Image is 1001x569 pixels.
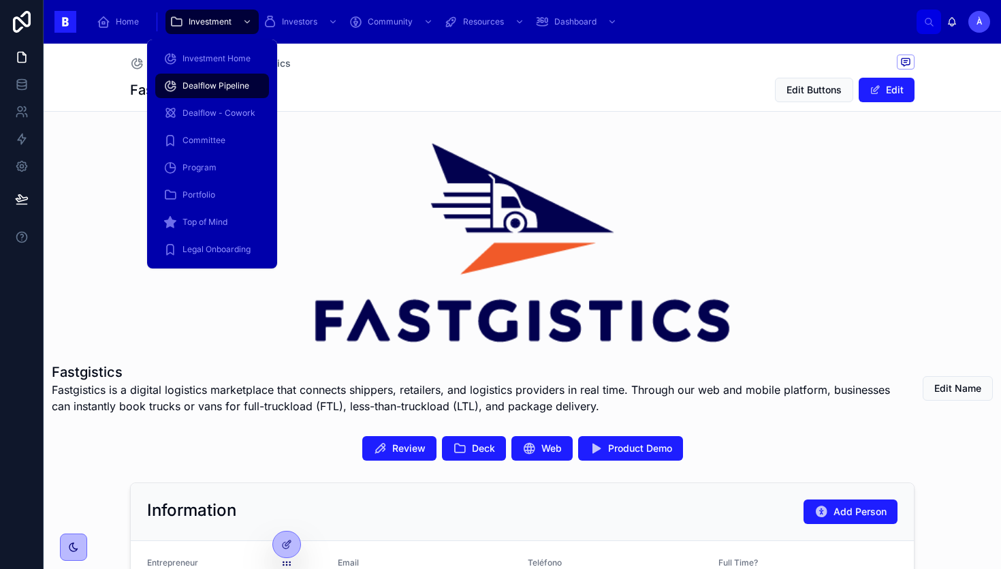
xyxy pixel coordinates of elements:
a: Resources [440,10,531,34]
div: scrollable content [87,7,917,37]
button: Web [511,436,573,461]
span: Product Demo [608,442,672,455]
span: Dealflow - Cowork [182,108,255,119]
span: Home [116,16,139,27]
a: Dealflow Pipeline [130,57,226,70]
span: Resources [463,16,504,27]
span: Add Person [833,505,887,519]
a: Dealflow Pipeline [155,74,269,98]
span: Edit Buttons [786,83,842,97]
span: Committee [182,135,225,146]
span: À [976,16,983,27]
button: Edit [859,78,915,102]
button: Product Demo [578,436,683,461]
a: Investors [259,10,345,34]
span: Portfolio [182,189,215,200]
a: Portfolio [155,183,269,207]
span: Email [338,557,359,568]
a: Investment Home [155,46,269,71]
span: Investment [189,16,232,27]
button: Deck [442,436,506,461]
span: Dealflow Pipeline [182,80,249,91]
a: Program [155,155,269,180]
a: Committee [155,128,269,153]
h1: Fastgistics [130,80,201,99]
span: Deck [472,442,495,455]
h1: Fastgistics [52,363,891,382]
span: Full Time? [718,557,758,568]
a: Dealflow - Cowork [155,101,269,125]
span: Dealflow Pipeline [146,57,226,70]
span: Dashboard [554,16,597,27]
a: Investment [165,10,259,34]
span: Teléfono [528,557,562,568]
a: Legal Onboarding [155,237,269,262]
a: Dashboard [531,10,624,34]
span: Top of Mind [182,217,227,228]
a: Home [93,10,148,34]
button: Edit Name [923,376,993,401]
a: Community [345,10,440,34]
h2: Information [147,499,236,521]
a: Top of Mind [155,210,269,234]
span: Edit Name [934,382,981,395]
span: Investment Home [182,53,251,64]
span: Investors [282,16,317,27]
span: Program [182,162,217,173]
span: Legal Onboarding [182,244,251,255]
span: Community [368,16,413,27]
span: Entrepreneur [147,557,198,568]
span: Web [541,442,562,455]
img: App logo [54,11,76,33]
button: Review [362,436,436,461]
span: Review [392,442,426,455]
span: Fastgistics is a digital logistics marketplace that connects shippers, retailers, and logistics p... [52,382,891,414]
button: Edit Buttons [775,78,853,102]
button: Add Person [804,499,897,524]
